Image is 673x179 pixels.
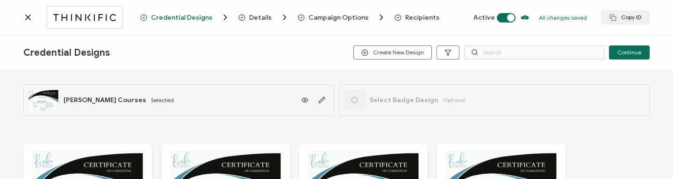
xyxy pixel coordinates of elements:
iframe: Chat Widget [626,134,673,179]
button: Continue [609,45,650,60]
div: Breadcrumb [140,13,439,22]
span: Recipients [405,14,439,21]
span: Credential Designs [151,14,212,21]
span: Copy ID [609,14,641,21]
span: Select Badge Design [370,96,438,104]
button: Copy ID [601,10,650,24]
span: Create New Design [361,49,424,56]
span: Details [249,14,272,21]
span: [PERSON_NAME] Courses [64,96,146,104]
button: Create New Design [353,45,432,60]
p: All changes saved [539,14,587,21]
span: Campaign Options [298,13,386,22]
span: Credential Designs [23,47,110,59]
span: Campaign Options [308,14,368,21]
input: Search [464,45,604,60]
span: Credential Designs [140,13,230,22]
span: Recipients [394,14,439,21]
span: Optional [443,97,465,104]
img: thinkific.svg [52,12,118,23]
span: Details [238,13,289,22]
span: Selected [151,97,174,104]
span: Continue [617,50,641,55]
span: Active [473,14,495,22]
